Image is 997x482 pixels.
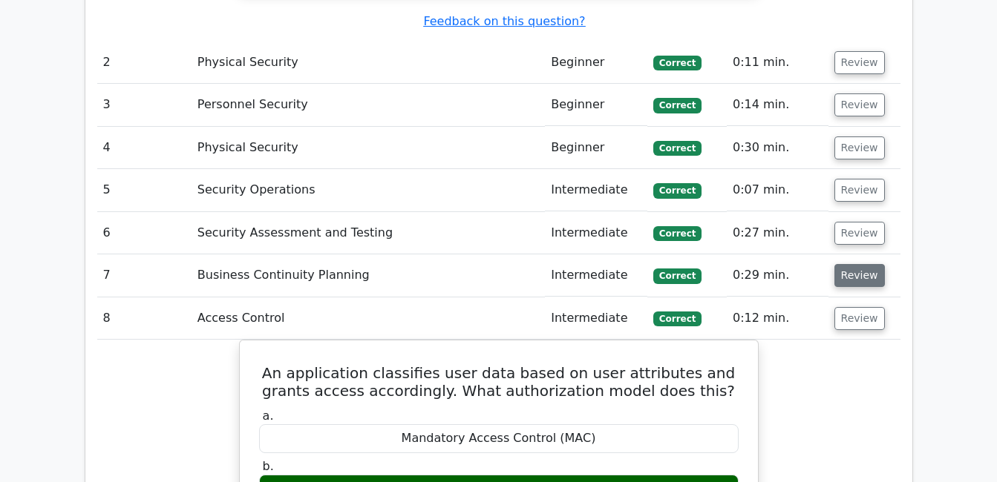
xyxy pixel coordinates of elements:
td: Intermediate [545,212,647,254]
td: Business Continuity Planning [192,254,545,297]
td: Beginner [545,42,647,84]
div: Mandatory Access Control (MAC) [259,424,739,453]
button: Review [834,93,885,116]
td: 0:12 min. [727,297,828,340]
td: Physical Security [192,42,545,84]
td: Physical Security [192,127,545,169]
td: 0:11 min. [727,42,828,84]
span: Correct [653,268,702,283]
td: Security Operations [192,169,545,211]
td: 2 [97,42,192,84]
td: 0:30 min. [727,127,828,169]
td: 0:07 min. [727,169,828,211]
button: Review [834,264,885,287]
td: Security Assessment and Testing [192,212,545,254]
td: 8 [97,297,192,340]
span: a. [263,409,274,423]
button: Review [834,179,885,202]
a: Feedback on this question? [423,14,585,28]
h5: An application classifies user data based on user attributes and grants access accordingly. What ... [258,364,740,400]
span: Correct [653,98,702,113]
td: Intermediate [545,254,647,297]
span: Correct [653,311,702,326]
td: Personnel Security [192,84,545,126]
td: Intermediate [545,169,647,211]
td: 5 [97,169,192,211]
td: 3 [97,84,192,126]
span: Correct [653,141,702,156]
td: Beginner [545,84,647,126]
td: 4 [97,127,192,169]
button: Review [834,307,885,330]
span: Correct [653,183,702,198]
button: Review [834,222,885,245]
td: 0:27 min. [727,212,828,254]
td: 0:14 min. [727,84,828,126]
td: Access Control [192,297,545,340]
span: Correct [653,56,702,70]
button: Review [834,136,885,159]
td: 0:29 min. [727,254,828,297]
span: b. [263,459,274,473]
span: Correct [653,226,702,241]
td: 7 [97,254,192,297]
td: 6 [97,212,192,254]
td: Beginner [545,127,647,169]
td: Intermediate [545,297,647,340]
button: Review [834,51,885,74]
